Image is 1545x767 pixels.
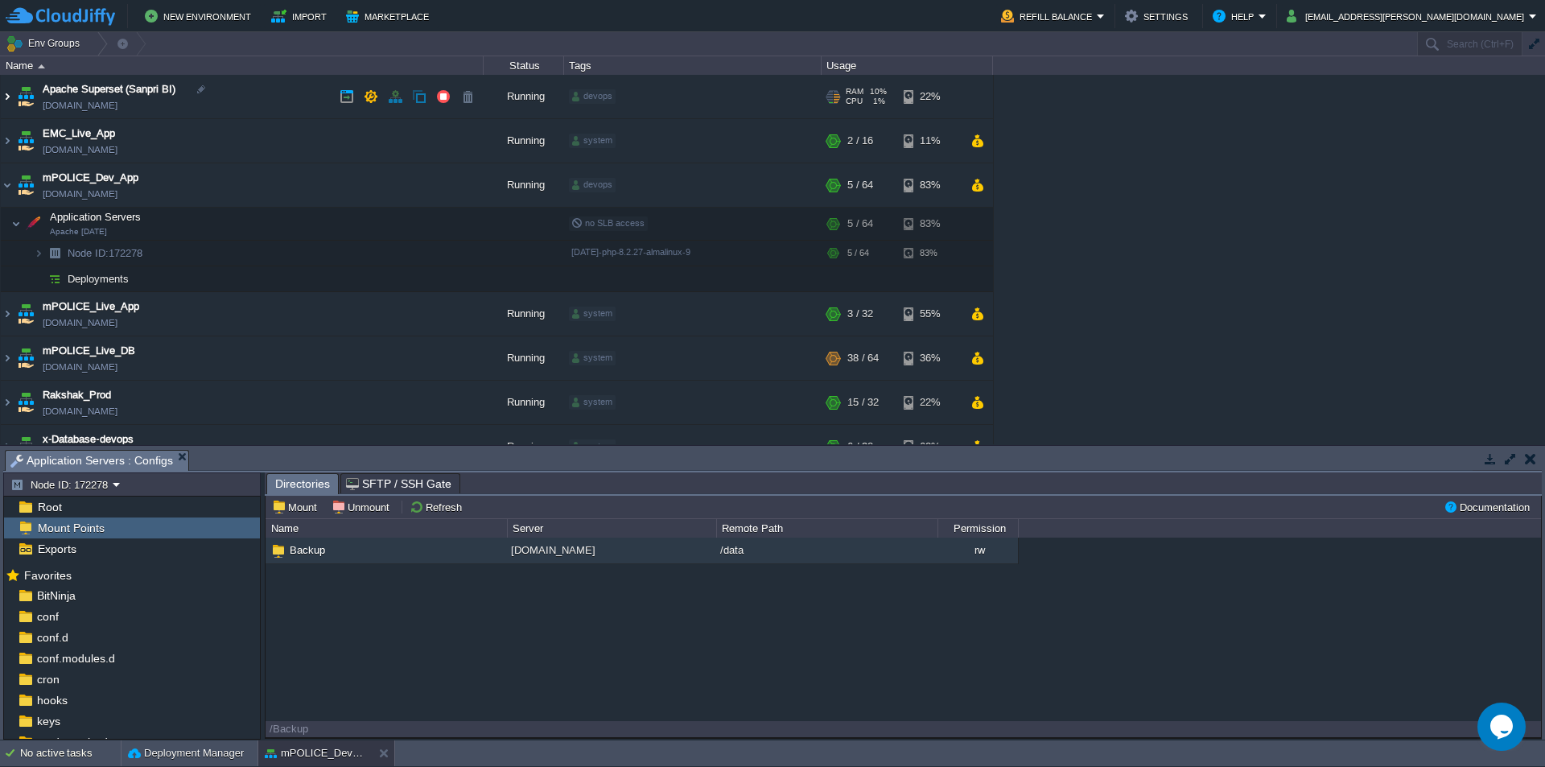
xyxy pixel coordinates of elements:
[66,246,145,260] span: 172278
[2,56,483,75] div: Name
[904,292,956,336] div: 55%
[484,336,564,380] div: Running
[11,208,21,240] img: AMDAwAAAACH5BAEAAAAALAAAAAABAAEAAAICRAEAOw==
[50,227,107,237] span: Apache [DATE]
[939,519,1018,538] div: Permission
[34,609,61,624] a: conf
[847,292,873,336] div: 3 / 32
[43,299,139,315] span: mPOLICE_Live_App
[1287,6,1529,26] button: [EMAIL_ADDRESS][PERSON_NAME][DOMAIN_NAME]
[484,75,564,118] div: Running
[569,178,616,192] div: devops
[1,292,14,336] img: AMDAwAAAACH5BAEAAAAALAAAAAABAAEAAAICRAEAOw==
[1,75,14,118] img: AMDAwAAAACH5BAEAAAAALAAAAAABAAEAAAICRAEAOw==
[34,693,70,707] a: hooks
[484,425,564,468] div: Running
[43,186,117,202] a: [DOMAIN_NAME]
[43,126,115,142] a: EMC_Live_App
[43,170,138,186] span: mPOLICE_Dev_App
[569,134,616,148] div: system
[34,672,62,687] span: cron
[718,519,937,538] div: Remote Path
[22,208,44,240] img: AMDAwAAAACH5BAEAAAAALAAAAAABAAEAAAICRAEAOw==
[1213,6,1259,26] button: Help
[34,630,71,645] a: conf.d
[34,735,110,749] span: modsecurity.d
[1,163,14,207] img: AMDAwAAAACH5BAEAAAAALAAAAAABAAEAAAICRAEAOw==
[14,119,37,163] img: AMDAwAAAACH5BAEAAAAALAAAAAABAAEAAAICRAEAOw==
[14,336,37,380] img: AMDAwAAAACH5BAEAAAAALAAAAAABAAEAAAICRAEAOw==
[14,292,37,336] img: AMDAwAAAACH5BAEAAAAALAAAAAABAAEAAAICRAEAOw==
[35,500,64,514] a: Root
[904,336,956,380] div: 36%
[10,477,113,492] button: Node ID: 172278
[904,75,956,118] div: 22%
[484,56,563,75] div: Status
[270,542,287,560] img: AMDAwAAAACH5BAEAAAAALAAAAAABAAEAAAICRAEAOw==
[1125,6,1193,26] button: Settings
[1,425,14,468] img: AMDAwAAAACH5BAEAAAAALAAAAAABAAEAAAICRAEAOw==
[272,500,322,514] button: Mount
[66,246,145,260] a: Node ID:172278
[267,519,507,538] div: Name
[410,500,467,514] button: Refresh
[34,588,78,603] a: BitNinja
[565,56,821,75] div: Tags
[43,81,175,97] a: Apache Superset (Sanpri BI)
[6,32,85,55] button: Env Groups
[35,542,79,556] a: Exports
[34,241,43,266] img: AMDAwAAAACH5BAEAAAAALAAAAAABAAEAAAICRAEAOw==
[846,97,863,106] span: CPU
[332,500,394,514] button: Unmount
[43,431,134,447] a: x-Database-devops
[904,425,956,468] div: 62%
[509,519,716,538] div: Server
[1,119,14,163] img: AMDAwAAAACH5BAEAAAAALAAAAAABAAEAAAICRAEAOw==
[1,336,14,380] img: AMDAwAAAACH5BAEAAAAALAAAAAABAAEAAAICRAEAOw==
[43,359,117,375] span: [DOMAIN_NAME]
[287,543,328,557] span: Backup
[571,247,690,257] span: [DATE]-php-8.2.27-almalinux-9
[43,387,111,403] a: Rakshak_Prod
[847,163,873,207] div: 5 / 64
[21,568,74,583] span: Favorites
[34,651,117,666] a: conf.modules.d
[1444,500,1535,514] button: Documentation
[48,210,143,224] span: Application Servers
[14,425,37,468] img: AMDAwAAAACH5BAEAAAAALAAAAAABAAEAAAICRAEAOw==
[43,266,66,291] img: AMDAwAAAACH5BAEAAAAALAAAAAABAAEAAAICRAEAOw==
[847,336,879,380] div: 38 / 64
[346,474,451,493] span: SFTP / SSH Gate
[484,163,564,207] div: Running
[66,272,131,286] span: Deployments
[1477,703,1529,751] iframe: chat widget
[716,538,937,563] div: /data
[846,87,863,97] span: RAM
[271,6,332,26] button: Import
[904,381,956,424] div: 22%
[145,6,256,26] button: New Environment
[847,208,873,240] div: 5 / 64
[569,89,616,104] div: devops
[484,381,564,424] div: Running
[847,119,873,163] div: 2 / 16
[68,247,109,259] span: Node ID:
[14,163,37,207] img: AMDAwAAAACH5BAEAAAAALAAAAAABAAEAAAICRAEAOw==
[266,538,270,563] img: AMDAwAAAACH5BAEAAAAALAAAAAABAAEAAAICRAEAOw==
[275,474,330,494] span: Directories
[974,544,985,556] span: rw
[21,569,74,582] a: Favorites
[10,451,173,471] span: Application Servers : Configs
[904,208,956,240] div: 83%
[35,521,107,535] a: Mount Points
[484,119,564,163] div: Running
[34,266,43,291] img: AMDAwAAAACH5BAEAAAAALAAAAAABAAEAAAICRAEAOw==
